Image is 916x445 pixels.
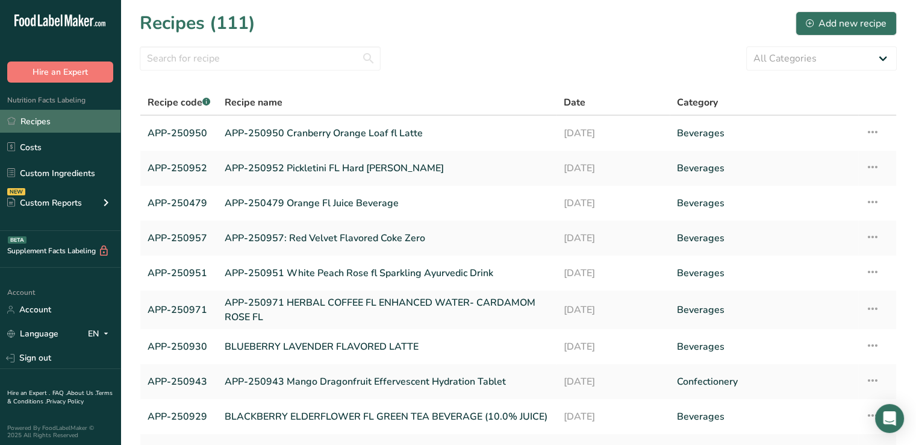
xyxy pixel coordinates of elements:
[148,191,210,216] a: APP-250479
[564,226,662,251] a: [DATE]
[564,191,662,216] a: [DATE]
[7,323,58,344] a: Language
[148,96,210,109] span: Recipe code
[148,226,210,251] a: APP-250957
[148,156,210,181] a: APP-250952
[8,236,26,244] div: BETA
[677,226,851,251] a: Beverages
[7,62,113,83] button: Hire an Expert
[225,334,549,359] a: BLUEBERRY LAVENDER FLAVORED LATTE
[564,334,662,359] a: [DATE]
[225,95,282,110] span: Recipe name
[67,389,96,397] a: About Us .
[677,121,851,146] a: Beverages
[225,191,549,216] a: APP-250479 Orange Fl Juice Beverage
[225,295,549,324] a: APP-250971 HERBAL COFFEE FL ENHANCED WATER- CARDAMOM ROSE FL
[564,404,662,429] a: [DATE]
[564,260,662,286] a: [DATE]
[225,404,549,429] a: BLACKBERRY ELDERFLOWER FL GREEN TEA BEVERAGE (10.0% JUICE)
[88,327,113,341] div: EN
[148,369,210,394] a: APP-250943
[564,295,662,324] a: [DATE]
[564,369,662,394] a: [DATE]
[875,404,904,433] div: Open Intercom Messenger
[225,156,549,181] a: APP-250952 Pickletini FL Hard [PERSON_NAME]
[148,334,210,359] a: APP-250930
[140,10,255,37] h1: Recipes (111)
[677,295,851,324] a: Beverages
[7,188,25,195] div: NEW
[677,334,851,359] a: Beverages
[7,389,113,406] a: Terms & Conditions .
[677,404,851,429] a: Beverages
[148,404,210,429] a: APP-250929
[7,197,82,209] div: Custom Reports
[677,260,851,286] a: Beverages
[140,46,381,71] input: Search for recipe
[225,369,549,394] a: APP-250943 Mango Dragonfruit Effervescent Hydration Tablet
[564,121,662,146] a: [DATE]
[148,295,210,324] a: APP-250971
[806,16,886,31] div: Add new recipe
[148,121,210,146] a: APP-250950
[564,156,662,181] a: [DATE]
[7,389,50,397] a: Hire an Expert .
[796,11,897,36] button: Add new recipe
[225,260,549,286] a: APP-250951 White Peach Rose fl Sparkling Ayurvedic Drink
[225,226,549,251] a: APP-250957: Red Velvet Flavored Coke Zero
[564,95,585,110] span: Date
[225,121,549,146] a: APP-250950 Cranberry Orange Loaf fl Latte
[677,191,851,216] a: Beverages
[7,424,113,439] div: Powered By FoodLabelMaker © 2025 All Rights Reserved
[148,260,210,286] a: APP-250951
[677,95,718,110] span: Category
[52,389,67,397] a: FAQ .
[677,156,851,181] a: Beverages
[46,397,84,406] a: Privacy Policy
[677,369,851,394] a: Confectionery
